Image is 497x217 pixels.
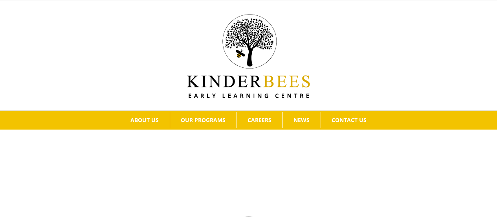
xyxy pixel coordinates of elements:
[130,117,159,123] span: ABOUT US
[181,117,226,123] span: OUR PROGRAMS
[248,117,271,123] span: CAREERS
[120,112,170,128] a: ABOUT US
[237,112,282,128] a: CAREERS
[293,117,310,123] span: NEWS
[321,112,378,128] a: CONTACT US
[283,112,321,128] a: NEWS
[187,14,310,98] img: Kinder Bees Logo
[12,111,485,130] nav: Main Menu
[170,112,237,128] a: OUR PROGRAMS
[332,117,367,123] span: CONTACT US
